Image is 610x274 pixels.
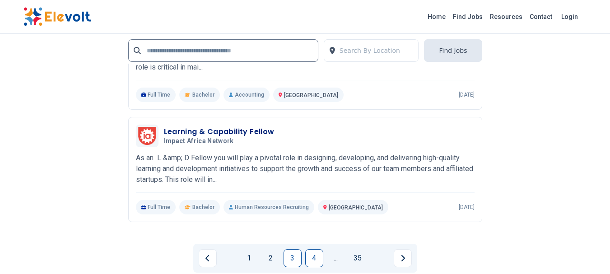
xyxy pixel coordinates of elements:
img: Elevolt [23,7,91,26]
a: Page 3 is your current page [284,249,302,267]
a: Next page [394,249,412,267]
p: As an L &amp; D Fellow you will play a pivotal role in designing, developing, and delivering high... [136,153,475,185]
p: Full Time [136,200,176,214]
p: Full Time [136,88,176,102]
a: Page 2 [262,249,280,267]
a: Page 1 [240,249,258,267]
ul: Pagination [199,249,412,267]
span: [GEOGRAPHIC_DATA] [284,92,338,98]
p: [DATE] [459,91,475,98]
a: Impact Africa NetworkLearning & Capability FellowImpact Africa NetworkAs an L &amp; D Fellow you ... [136,125,475,214]
a: Home [424,9,449,24]
p: Accounting [224,88,270,102]
a: Jump forward [327,249,345,267]
p: Human Resources Recruiting [224,200,314,214]
button: Find Jobs [424,39,482,62]
span: Impact Africa Network [164,137,234,145]
a: Login [556,8,583,26]
h3: Learning & Capability Fellow [164,126,275,137]
a: Page 35 [349,249,367,267]
iframe: Chat Widget [565,231,610,274]
a: Resources [486,9,526,24]
span: Bachelor [192,204,214,211]
img: Impact Africa Network [138,127,156,144]
a: Previous page [199,249,217,267]
a: Find Jobs [449,9,486,24]
a: Contact [526,9,556,24]
a: Page 4 [305,249,323,267]
span: [GEOGRAPHIC_DATA] [329,204,383,211]
span: Bachelor [192,91,214,98]
p: [DATE] [459,204,475,211]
